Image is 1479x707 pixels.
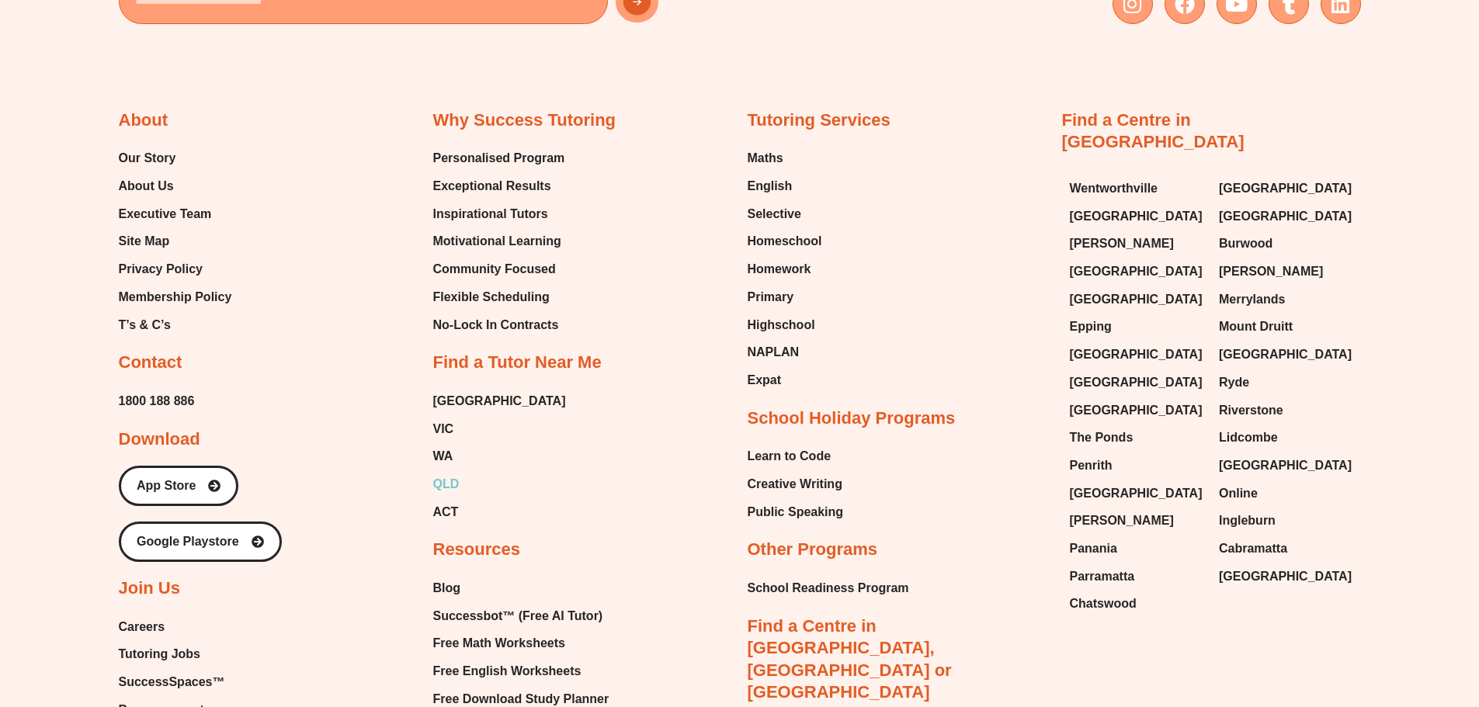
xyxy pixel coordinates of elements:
[433,230,561,253] span: Motivational Learning
[1070,482,1203,505] span: [GEOGRAPHIC_DATA]
[433,314,559,337] span: No-Lock In Contracts
[748,445,832,468] span: Learn to Code
[1070,565,1135,588] span: Parramatta
[433,473,460,496] span: QLD
[1219,288,1353,311] a: Merrylands
[119,390,195,413] a: 1800 188 886
[1219,426,1353,449] a: Lidcombe
[119,314,171,337] span: T’s & C’s
[748,577,909,600] a: School Readiness Program
[1070,371,1204,394] a: [GEOGRAPHIC_DATA]
[433,445,566,468] a: WA
[1070,565,1204,588] a: Parramatta
[433,445,453,468] span: WA
[1070,232,1204,255] a: [PERSON_NAME]
[1219,315,1353,338] a: Mount Druitt
[433,501,459,524] span: ACT
[1219,537,1353,560] a: Cabramatta
[119,314,232,337] a: T’s & C’s
[119,615,165,639] span: Careers
[119,352,182,374] h2: Contact
[119,466,238,506] a: App Store
[433,539,521,561] h2: Resources
[433,352,602,374] h2: Find a Tutor Near Me
[748,369,822,392] a: Expat
[1219,205,1353,228] a: [GEOGRAPHIC_DATA]
[433,203,548,226] span: Inspirational Tutors
[748,175,793,198] span: English
[1070,454,1113,477] span: Penrith
[1219,232,1353,255] a: Burwood
[1070,399,1204,422] a: [GEOGRAPHIC_DATA]
[433,203,565,226] a: Inspirational Tutors
[433,660,619,683] a: Free English Worksheets
[748,314,815,337] span: Highschool
[1070,426,1204,449] a: The Ponds
[433,175,565,198] a: Exceptional Results
[433,577,461,600] span: Blog
[1219,454,1352,477] span: [GEOGRAPHIC_DATA]
[1070,343,1204,366] a: [GEOGRAPHIC_DATA]
[1219,205,1352,228] span: [GEOGRAPHIC_DATA]
[1219,482,1258,505] span: Online
[1070,482,1204,505] a: [GEOGRAPHIC_DATA]
[119,147,176,170] span: Our Story
[433,605,619,628] a: Successbot™ (Free AI Tutor)
[1219,232,1272,255] span: Burwood
[433,109,616,132] h2: Why Success Tutoring
[1070,288,1204,311] a: [GEOGRAPHIC_DATA]
[119,147,232,170] a: Our Story
[119,258,203,281] span: Privacy Policy
[119,203,232,226] a: Executive Team
[119,671,225,694] span: SuccessSpaces™
[1070,509,1204,532] a: [PERSON_NAME]
[1070,343,1203,366] span: [GEOGRAPHIC_DATA]
[1070,509,1174,532] span: [PERSON_NAME]
[433,230,565,253] a: Motivational Learning
[433,577,619,600] a: Blog
[748,147,822,170] a: Maths
[433,147,565,170] a: Personalised Program
[748,473,842,496] span: Creative Writing
[1219,371,1353,394] a: Ryde
[1070,260,1203,283] span: [GEOGRAPHIC_DATA]
[748,539,878,561] h2: Other Programs
[1219,315,1293,338] span: Mount Druitt
[1219,426,1278,449] span: Lidcombe
[119,203,212,226] span: Executive Team
[119,286,232,309] span: Membership Policy
[1219,454,1353,477] a: [GEOGRAPHIC_DATA]
[1070,260,1204,283] a: [GEOGRAPHIC_DATA]
[137,480,196,492] span: App Store
[433,501,566,524] a: ACT
[1070,205,1204,228] a: [GEOGRAPHIC_DATA]
[1219,565,1352,588] span: [GEOGRAPHIC_DATA]
[119,175,232,198] a: About Us
[119,615,252,639] a: Careers
[748,369,782,392] span: Expat
[1070,232,1174,255] span: [PERSON_NAME]
[1219,482,1353,505] a: Online
[433,660,582,683] span: Free English Worksheets
[748,314,822,337] a: Highschool
[1070,315,1112,338] span: Epping
[1219,343,1352,366] span: [GEOGRAPHIC_DATA]
[1070,288,1203,311] span: [GEOGRAPHIC_DATA]
[748,109,891,132] h2: Tutoring Services
[1219,399,1283,422] span: Riverstone
[137,535,239,548] span: Google Playstore
[433,286,550,309] span: Flexible Scheduling
[748,230,822,253] span: Homeschool
[119,230,232,253] a: Site Map
[1219,260,1323,283] span: [PERSON_NAME]
[748,341,800,364] span: NAPLAN
[119,109,168,132] h2: About
[119,258,232,281] a: Privacy Policy
[1070,177,1158,200] span: Wentworthville
[748,203,801,226] span: Selective
[1219,343,1353,366] a: [GEOGRAPHIC_DATA]
[1220,532,1479,707] iframe: Chat Widget
[1219,537,1287,560] span: Cabramatta
[1219,509,1353,532] a: Ingleburn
